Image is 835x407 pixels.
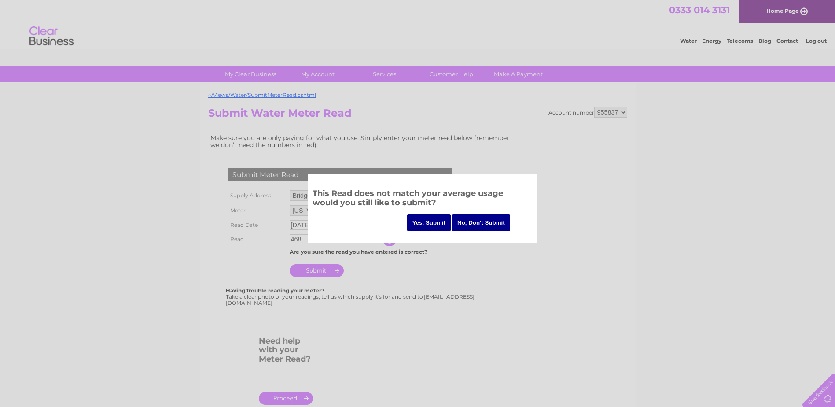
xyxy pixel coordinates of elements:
img: logo.png [29,23,74,50]
a: Contact [776,37,798,44]
div: Clear Business is a trading name of Verastar Limited (registered in [GEOGRAPHIC_DATA] No. 3667643... [210,5,626,43]
a: Log out [806,37,827,44]
a: Energy [702,37,721,44]
input: Yes, Submit [407,214,451,231]
a: 0333 014 3131 [669,4,730,15]
a: Water [680,37,697,44]
a: Blog [758,37,771,44]
a: Telecoms [727,37,753,44]
input: No, Don't Submit [452,214,510,231]
h3: This Read does not match your average usage would you still like to submit? [313,187,533,211]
